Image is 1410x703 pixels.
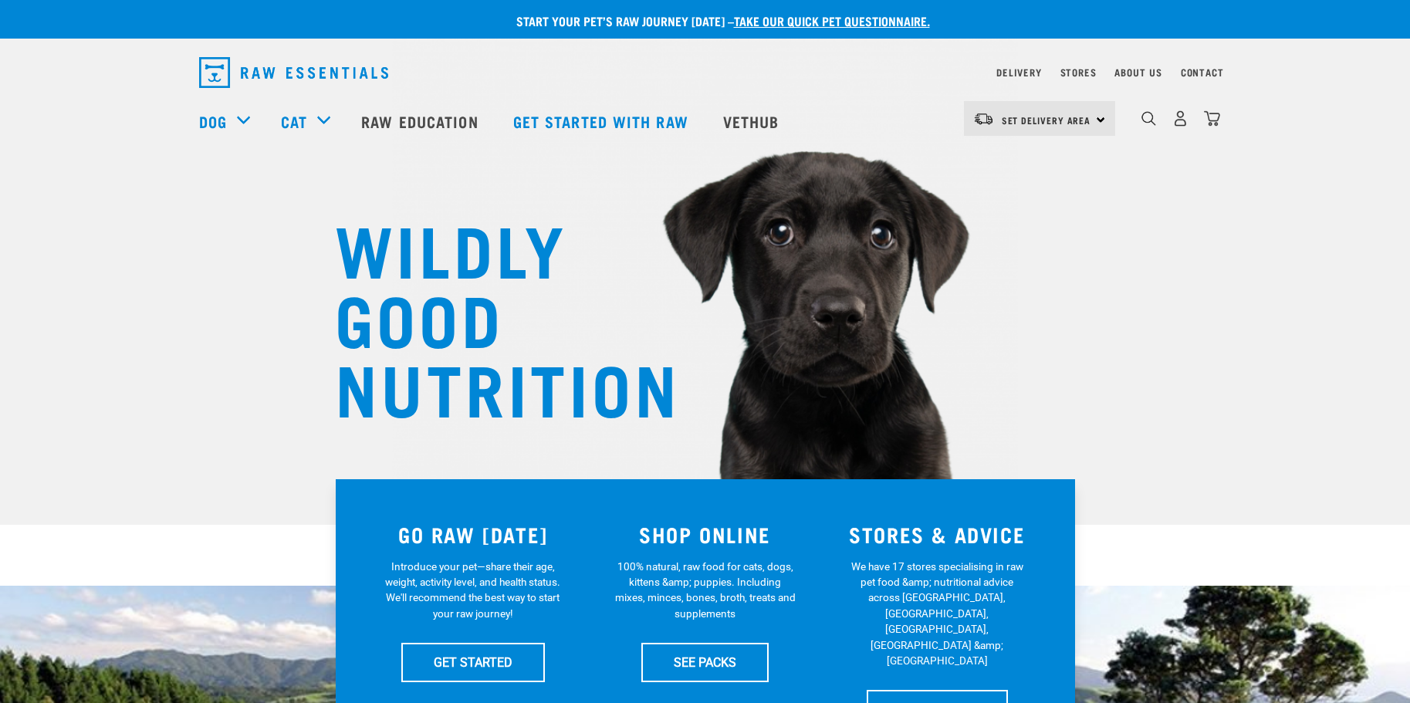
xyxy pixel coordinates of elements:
a: About Us [1114,69,1161,75]
a: Get started with Raw [498,90,708,152]
a: Raw Education [346,90,497,152]
a: GET STARTED [401,643,545,681]
p: We have 17 stores specialising in raw pet food &amp; nutritional advice across [GEOGRAPHIC_DATA],... [847,559,1028,669]
h3: SHOP ONLINE [598,522,812,546]
h1: WILDLY GOOD NUTRITION [335,212,644,421]
span: Set Delivery Area [1002,117,1091,123]
a: Dog [199,110,227,133]
img: home-icon-1@2x.png [1141,111,1156,126]
a: Vethub [708,90,799,152]
p: 100% natural, raw food for cats, dogs, kittens &amp; puppies. Including mixes, minces, bones, bro... [614,559,796,622]
a: take our quick pet questionnaire. [734,17,930,24]
a: Delivery [996,69,1041,75]
p: Introduce your pet—share their age, weight, activity level, and health status. We'll recommend th... [382,559,563,622]
a: Cat [281,110,307,133]
nav: dropdown navigation [187,51,1224,94]
img: Raw Essentials Logo [199,57,388,88]
h3: STORES & ADVICE [830,522,1044,546]
img: home-icon@2x.png [1204,110,1220,127]
img: van-moving.png [973,112,994,126]
a: SEE PACKS [641,643,769,681]
a: Stores [1060,69,1097,75]
img: user.png [1172,110,1189,127]
h3: GO RAW [DATE] [367,522,580,546]
a: Contact [1181,69,1224,75]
